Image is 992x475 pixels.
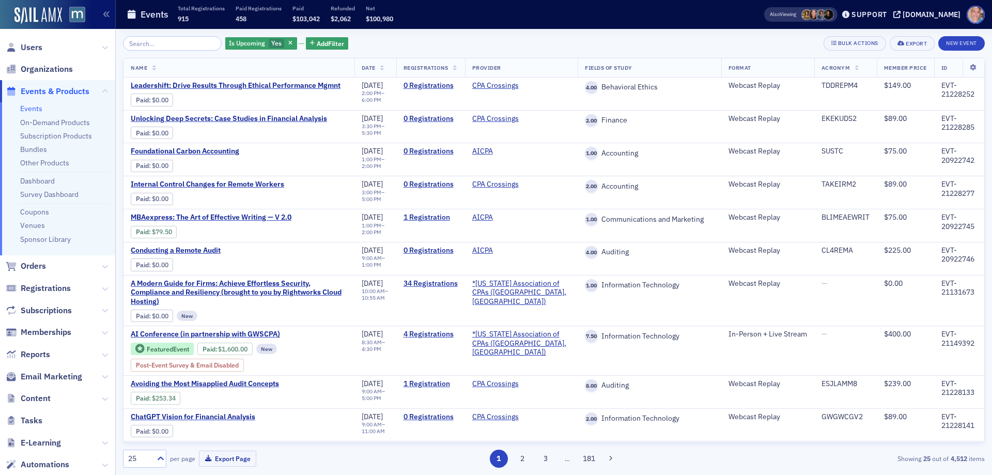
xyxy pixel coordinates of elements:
[21,327,71,338] span: Memberships
[6,64,73,75] a: Organizations
[225,37,297,50] div: Yes
[136,129,149,137] a: Paid
[152,96,168,104] span: $0.00
[537,450,555,468] button: 3
[131,310,173,322] div: Paid: 34 - $0
[20,176,55,186] a: Dashboard
[822,279,827,288] span: —
[822,329,827,339] span: —
[941,64,948,71] span: ID
[472,246,493,255] a: AICPA
[362,339,389,353] div: –
[6,393,51,404] a: Content
[362,189,381,196] time: 3:00 PM
[884,146,907,156] span: $75.00
[938,36,985,51] button: New Event
[585,246,598,259] span: 4.00
[131,425,173,437] div: Paid: 0 - $0
[362,427,385,435] time: 11:00 AM
[884,279,903,288] span: $0.00
[218,345,247,353] span: $1,600.00
[62,7,85,24] a: View Homepage
[884,329,911,339] span: $400.00
[941,180,977,198] div: EVT-21228277
[822,81,870,90] div: TDDREPM4
[20,131,92,141] a: Subscription Products
[152,312,168,320] span: $0.00
[362,129,381,136] time: 5:30 PM
[131,81,340,90] span: Leadershift: Drive Results Through Ethical Performance Mgmnt
[585,379,598,392] span: 8.00
[404,64,448,71] span: Registrations
[6,371,82,382] a: Email Marketing
[404,147,458,156] a: 0 Registrations
[729,279,807,288] div: Webcast Replay
[6,261,46,272] a: Orders
[362,294,385,301] time: 10:55 AM
[362,379,383,388] span: [DATE]
[203,345,219,353] span: :
[152,129,168,137] span: $0.00
[20,221,45,230] a: Venues
[21,283,71,294] span: Registrations
[229,39,265,47] span: Is Upcoming
[585,330,598,343] span: 7.50
[585,213,598,226] span: 1.00
[199,451,256,467] button: Export Page
[362,421,382,428] time: 9:00 AM
[729,114,807,124] div: Webcast Replay
[472,246,537,255] span: AICPA
[131,160,173,172] div: Paid: 0 - $0
[729,213,807,222] div: Webcast Replay
[598,248,629,257] span: Auditing
[941,213,977,231] div: EVT-20922745
[729,330,807,339] div: In-Person + Live Stream
[131,379,304,389] a: Avoiding the Most Misapplied Audit Concepts
[938,38,985,47] a: New Event
[21,261,46,272] span: Orders
[20,118,90,127] a: On-Demand Products
[131,392,180,404] div: Paid: 1 - $25334
[362,421,389,435] div: –
[131,127,173,139] div: Paid: 0 - $0
[362,255,389,268] div: –
[21,349,50,360] span: Reports
[136,394,152,402] span: :
[941,81,977,99] div: EVT-21228252
[884,179,907,189] span: $89.00
[20,235,71,244] a: Sponsor Library
[131,412,304,422] a: ChatGPT Vision for Financial Analysis
[14,7,62,24] img: SailAMX
[147,346,189,352] div: Featured Event
[893,11,964,18] button: [DOMAIN_NAME]
[513,450,531,468] button: 2
[362,388,382,395] time: 9:00 AM
[404,114,458,124] a: 0 Registrations
[941,246,977,264] div: EVT-20922746
[770,11,796,18] span: Viewing
[6,42,42,53] a: Users
[21,42,42,53] span: Users
[131,180,304,189] a: Internal Control Changes for Remote Workers
[585,114,598,127] span: 2.00
[598,381,629,390] span: Auditing
[824,36,886,51] button: Bulk Actions
[585,180,598,193] span: 2.00
[580,450,598,468] button: 181
[131,279,347,307] a: A Modern Guide for Firms: Achieve Effortless Security, Compliance and Resiliency (brought to you ...
[472,412,537,422] span: CPA Crossings
[822,147,870,156] div: SUSTC
[598,182,638,191] span: Accounting
[6,415,42,426] a: Tasks
[136,312,152,320] span: :
[131,226,177,238] div: Paid: 1 - $7950
[906,41,927,47] div: Export
[331,5,355,12] p: Refunded
[472,114,537,124] span: CPA Crossings
[362,339,382,346] time: 8:30 AM
[366,14,393,23] span: $100,980
[884,212,907,222] span: $75.00
[236,14,246,23] span: 458
[366,5,393,12] p: Net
